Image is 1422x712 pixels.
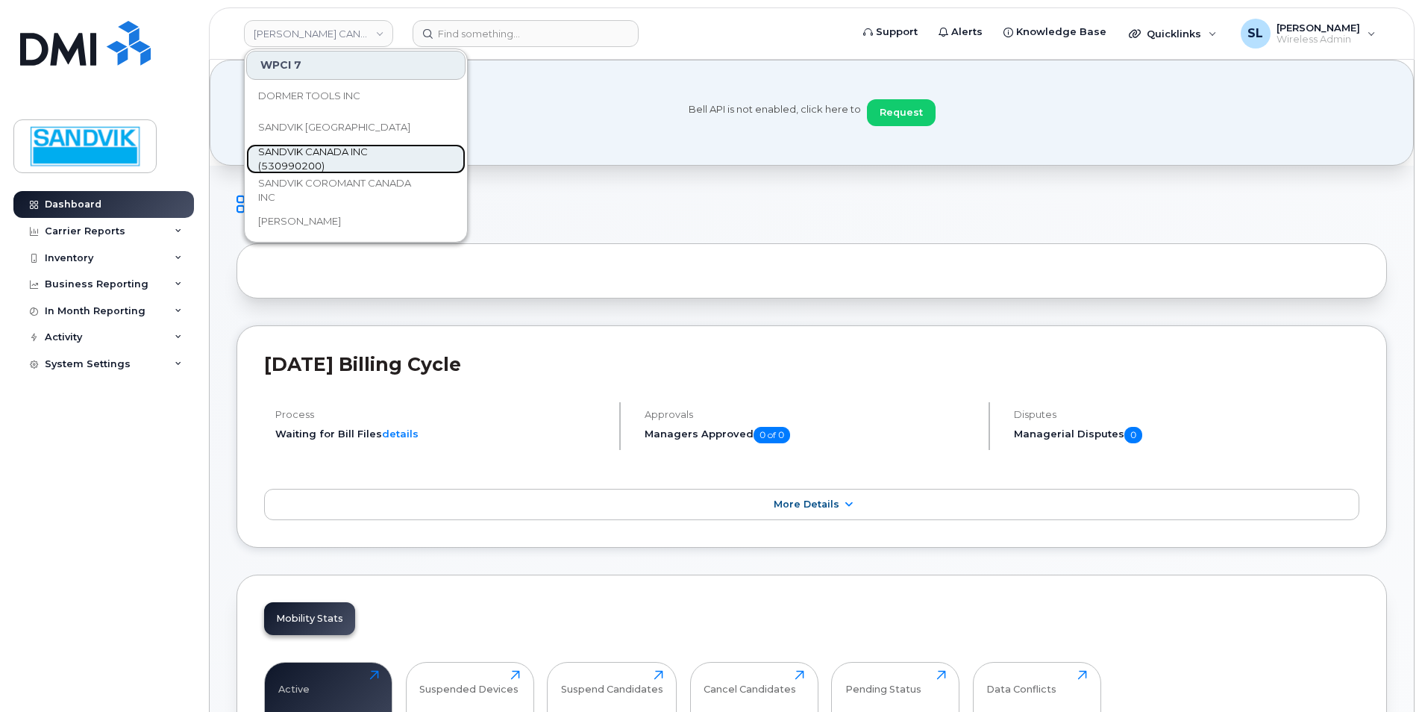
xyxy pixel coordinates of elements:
span: [PERSON_NAME] [258,214,341,229]
span: DORMER TOOLS INC [258,89,360,104]
span: SANDVIK CANADA INC (530990200) [258,145,430,174]
a: SANDVIK CANADA INC (530990200) [246,144,466,174]
div: Suspended Devices [419,670,519,695]
span: SANDVIK [GEOGRAPHIC_DATA] [258,120,410,135]
h5: Managerial Disputes [1014,427,1359,443]
h4: Approvals [645,409,976,420]
a: SANDVIK COROMANT CANADA INC [246,175,466,205]
a: DORMER TOOLS INC [246,81,466,111]
div: Data Conflicts [986,670,1056,695]
span: SANDVIK COROMANT CANADA INC [258,176,430,205]
span: Request [880,105,923,119]
div: Active [278,670,310,695]
span: 0 [1124,427,1142,443]
a: [PERSON_NAME] [246,207,466,237]
li: Waiting for Bill Files [275,427,607,441]
h5: Managers Approved [645,427,976,443]
h4: Disputes [1014,409,1359,420]
button: Request [867,99,936,126]
a: details [382,428,419,440]
div: WPCI 7 [246,51,466,80]
span: 0 of 0 [754,427,790,443]
div: Pending Status [845,670,921,695]
h2: [DATE] Billing Cycle [264,353,1359,375]
h4: Process [275,409,607,420]
a: SANDVIK [GEOGRAPHIC_DATA] [246,113,466,143]
div: Cancel Candidates [704,670,796,695]
span: Bell API is not enabled, click here to [689,102,861,126]
span: More Details [774,499,839,510]
div: Suspend Candidates [561,670,663,695]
